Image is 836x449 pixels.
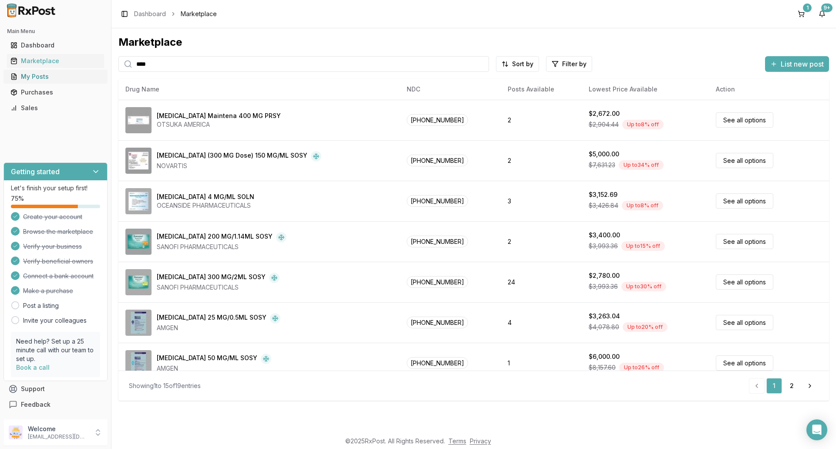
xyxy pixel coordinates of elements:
a: Terms [448,437,466,445]
a: Sales [7,100,104,116]
th: Action [709,79,829,100]
span: [PHONE_NUMBER] [407,357,468,369]
button: Feedback [3,397,108,412]
img: Abilify Maintena 400 MG PRSY [125,107,152,133]
div: AMGEN [157,324,280,332]
th: Drug Name [118,79,400,100]
td: 2 [501,100,582,140]
a: Go to next page [801,378,819,394]
span: $3,993.36 [589,282,618,291]
div: $6,000.00 [589,352,620,361]
td: 2 [501,140,582,181]
div: Up to 8 % off [622,120,664,129]
span: Connect a bank account [23,272,94,280]
td: 1 [501,343,582,383]
div: Sales [10,104,101,112]
a: List new post [765,61,829,69]
div: SANOFI PHARMACEUTICALS [157,283,280,292]
div: Marketplace [118,35,829,49]
p: Need help? Set up a 25 minute call with our team to set up. [16,337,95,363]
img: RxPost Logo [3,3,59,17]
span: List new post [781,59,824,69]
div: AMGEN [157,364,271,373]
h2: Main Menu [7,28,104,35]
span: [PHONE_NUMBER] [407,236,468,247]
div: [MEDICAL_DATA] Maintena 400 MG PRSY [157,111,281,120]
th: Posts Available [501,79,582,100]
div: 9+ [821,3,833,12]
p: Welcome [28,425,88,433]
div: Up to 34 % off [619,160,664,170]
div: 1 [803,3,812,12]
span: [PHONE_NUMBER] [407,114,468,126]
a: Book a call [16,364,50,371]
span: [PHONE_NUMBER] [407,317,468,328]
img: Dihydroergotamine Mesylate 4 MG/ML SOLN [125,188,152,214]
span: $8,157.60 [589,363,616,372]
div: Up to 15 % off [621,241,665,251]
div: Up to 8 % off [622,201,663,210]
nav: breadcrumb [134,10,217,18]
div: NOVARTIS [157,162,321,170]
div: Purchases [10,88,101,97]
h3: Getting started [11,166,60,177]
a: See all options [716,234,773,249]
button: Support [3,381,108,397]
div: Showing 1 to 15 of 19 entries [129,381,201,390]
a: My Posts [7,69,104,84]
a: See all options [716,112,773,128]
div: OTSUKA AMERICA [157,120,281,129]
div: [MEDICAL_DATA] 25 MG/0.5ML SOSY [157,313,266,324]
a: See all options [716,274,773,290]
div: $2,780.00 [589,271,620,280]
div: Marketplace [10,57,101,65]
div: [MEDICAL_DATA] 200 MG/1.14ML SOSY [157,232,273,243]
td: 3 [501,181,582,221]
a: 2 [784,378,799,394]
div: [MEDICAL_DATA] 50 MG/ML SOSY [157,354,257,364]
a: Marketplace [7,53,104,69]
button: List new post [765,56,829,72]
button: Sort by [496,56,539,72]
span: Browse the marketplace [23,227,93,236]
div: [MEDICAL_DATA] 300 MG/2ML SOSY [157,273,266,283]
span: Verify beneficial owners [23,257,93,266]
th: NDC [400,79,501,100]
img: User avatar [9,425,23,439]
span: [PHONE_NUMBER] [407,155,468,166]
span: 75 % [11,194,24,203]
button: Dashboard [3,38,108,52]
img: Enbrel 50 MG/ML SOSY [125,350,152,376]
div: [MEDICAL_DATA] (300 MG Dose) 150 MG/ML SOSY [157,151,307,162]
nav: pagination [749,378,819,394]
div: Up to 30 % off [621,282,666,291]
span: $2,904.44 [589,120,619,129]
a: Privacy [470,437,491,445]
span: [PHONE_NUMBER] [407,276,468,288]
p: [EMAIL_ADDRESS][DOMAIN_NAME] [28,433,88,440]
td: 4 [501,302,582,343]
button: My Posts [3,70,108,84]
a: See all options [716,315,773,330]
img: Dupixent 200 MG/1.14ML SOSY [125,229,152,255]
div: Open Intercom Messenger [806,419,827,440]
a: See all options [716,355,773,371]
span: Verify your business [23,242,82,251]
td: 24 [501,262,582,302]
img: Enbrel 25 MG/0.5ML SOSY [125,310,152,336]
div: My Posts [10,72,101,81]
a: 1 [794,7,808,21]
span: $4,078.80 [589,323,619,331]
img: Cosentyx (300 MG Dose) 150 MG/ML SOSY [125,148,152,174]
div: SANOFI PHARMACEUTICALS [157,243,287,251]
div: $2,672.00 [589,109,620,118]
span: $3,426.84 [589,201,618,210]
span: Sort by [512,60,533,68]
div: $3,263.04 [589,312,620,321]
button: Filter by [546,56,592,72]
span: Make a purchase [23,287,73,295]
div: [MEDICAL_DATA] 4 MG/ML SOLN [157,192,254,201]
a: See all options [716,193,773,209]
p: Let's finish your setup first! [11,184,100,192]
div: Dashboard [10,41,101,50]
